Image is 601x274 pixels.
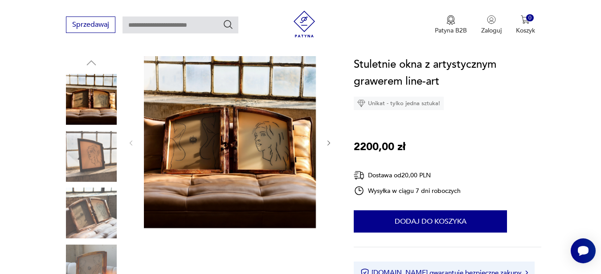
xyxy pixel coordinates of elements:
[66,131,117,182] img: Zdjęcie produktu Stuletnie okna z artystycznym grawerem line-art
[223,19,233,30] button: Szukaj
[516,15,535,35] button: 0Koszyk
[357,99,365,107] img: Ikona diamentu
[481,26,502,35] p: Zaloguj
[521,15,530,24] img: Ikona koszyka
[435,26,467,35] p: Patyna B2B
[354,170,461,181] div: Dostawa od 20,00 PLN
[354,56,541,90] h1: Stuletnie okna z artystycznym grawerem line-art
[516,26,535,35] p: Koszyk
[481,15,502,35] button: Zaloguj
[435,15,467,35] a: Ikona medaluPatyna B2B
[354,139,405,155] p: 2200,00 zł
[66,188,117,238] img: Zdjęcie produktu Stuletnie okna z artystycznym grawerem line-art
[291,11,318,37] img: Patyna - sklep z meblami i dekoracjami vintage
[66,22,115,29] a: Sprzedawaj
[354,185,461,196] div: Wysyłka w ciągu 7 dni roboczych
[526,14,534,22] div: 0
[487,15,496,24] img: Ikonka użytkownika
[446,15,455,25] img: Ikona medalu
[354,97,444,110] div: Unikat - tylko jedna sztuka!
[354,170,364,181] img: Ikona dostawy
[66,16,115,33] button: Sprzedawaj
[354,210,507,233] button: Dodaj do koszyka
[435,15,467,35] button: Patyna B2B
[571,238,596,263] iframe: Smartsupp widget button
[66,74,117,125] img: Zdjęcie produktu Stuletnie okna z artystycznym grawerem line-art
[144,56,316,228] img: Zdjęcie produktu Stuletnie okna z artystycznym grawerem line-art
